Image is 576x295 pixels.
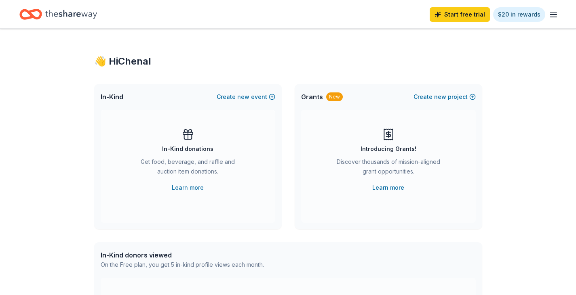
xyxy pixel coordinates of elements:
[133,157,243,180] div: Get food, beverage, and raffle and auction item donations.
[101,92,123,102] span: In-Kind
[414,92,476,102] button: Createnewproject
[430,7,490,22] a: Start free trial
[217,92,275,102] button: Createnewevent
[361,144,416,154] div: Introducing Grants!
[237,92,249,102] span: new
[333,157,443,180] div: Discover thousands of mission-aligned grant opportunities.
[372,183,404,192] a: Learn more
[301,92,323,102] span: Grants
[19,5,97,24] a: Home
[101,250,264,260] div: In-Kind donors viewed
[172,183,204,192] a: Learn more
[101,260,264,270] div: On the Free plan, you get 5 in-kind profile views each month.
[162,144,213,154] div: In-Kind donations
[94,55,482,68] div: 👋 Hi Chenal
[326,92,343,101] div: New
[434,92,446,102] span: new
[493,7,545,22] a: $20 in rewards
